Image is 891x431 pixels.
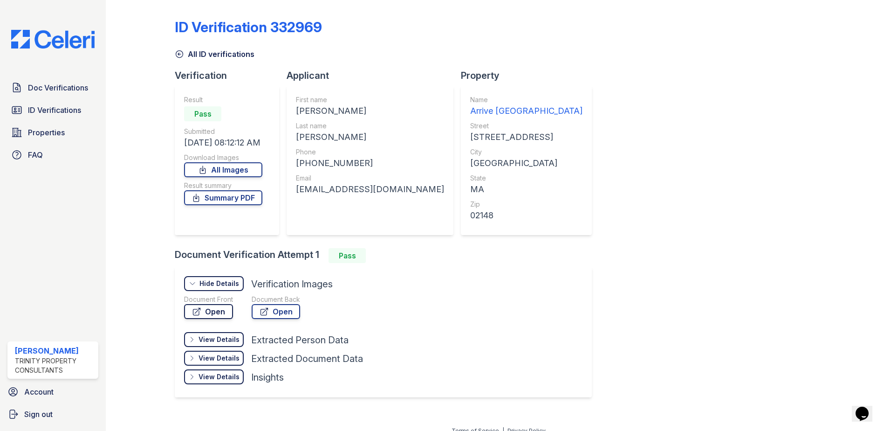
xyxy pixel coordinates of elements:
[461,69,599,82] div: Property
[470,104,583,118] div: Arrive [GEOGRAPHIC_DATA]
[184,304,233,319] a: Open
[15,356,95,375] div: Trinity Property Consultants
[175,248,599,263] div: Document Verification Attempt 1
[184,136,262,149] div: [DATE] 08:12:12 AM
[852,394,882,422] iframe: chat widget
[4,405,102,424] a: Sign out
[184,162,262,177] a: All Images
[199,335,240,344] div: View Details
[296,183,444,196] div: [EMAIL_ADDRESS][DOMAIN_NAME]
[199,372,240,382] div: View Details
[28,82,88,93] span: Doc Verifications
[184,295,233,304] div: Document Front
[175,69,287,82] div: Verification
[252,304,300,319] a: Open
[184,127,262,136] div: Submitted
[251,352,363,365] div: Extracted Document Data
[4,30,102,49] img: CE_Logo_Blue-a8612792a0a2168367f1c8372b55b34899dd931a85d93a1a3d3e32e68fde9ad4.png
[4,382,102,401] a: Account
[199,279,239,288] div: Hide Details
[287,69,461,82] div: Applicant
[7,78,98,97] a: Doc Verifications
[251,371,284,384] div: Insights
[28,104,81,116] span: ID Verifications
[175,49,254,60] a: All ID verifications
[24,409,53,420] span: Sign out
[28,127,65,138] span: Properties
[296,174,444,183] div: Email
[296,121,444,131] div: Last name
[184,153,262,162] div: Download Images
[7,123,98,142] a: Properties
[470,95,583,118] a: Name Arrive [GEOGRAPHIC_DATA]
[28,149,43,160] span: FAQ
[296,104,444,118] div: [PERSON_NAME]
[470,183,583,196] div: MA
[470,147,583,157] div: City
[470,209,583,222] div: 02148
[184,181,262,190] div: Result summary
[296,131,444,144] div: [PERSON_NAME]
[470,174,583,183] div: State
[296,147,444,157] div: Phone
[15,345,95,356] div: [PERSON_NAME]
[24,386,54,397] span: Account
[251,334,349,347] div: Extracted Person Data
[296,157,444,170] div: [PHONE_NUMBER]
[329,248,366,263] div: Pass
[184,95,262,104] div: Result
[252,295,300,304] div: Document Back
[470,200,583,209] div: Zip
[470,131,583,144] div: [STREET_ADDRESS]
[184,106,221,121] div: Pass
[7,101,98,119] a: ID Verifications
[7,146,98,164] a: FAQ
[184,190,262,205] a: Summary PDF
[296,95,444,104] div: First name
[470,157,583,170] div: [GEOGRAPHIC_DATA]
[470,95,583,104] div: Name
[199,354,240,363] div: View Details
[175,19,322,35] div: ID Verification 332969
[470,121,583,131] div: Street
[251,278,333,291] div: Verification Images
